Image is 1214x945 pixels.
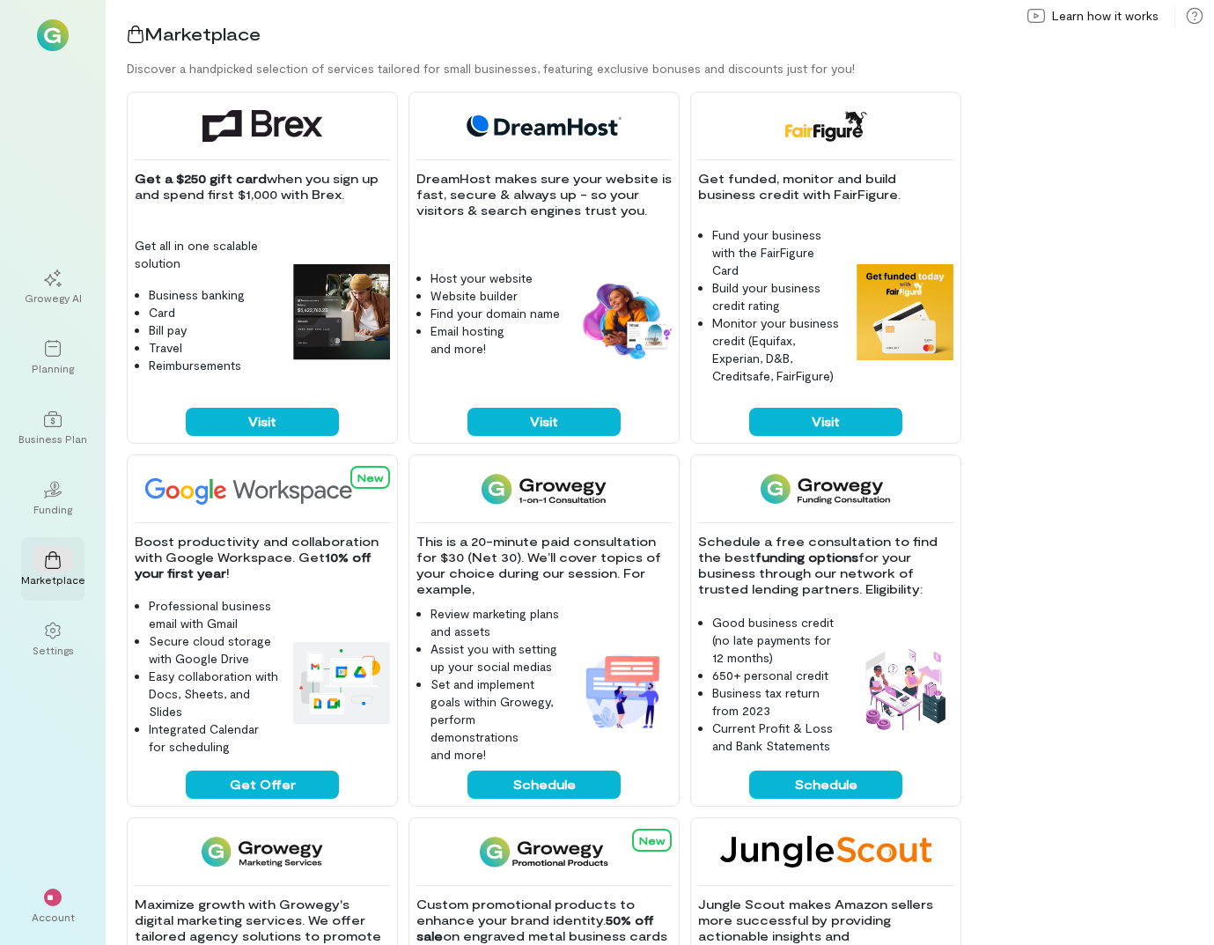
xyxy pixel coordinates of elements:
[21,572,85,587] div: Marketplace
[430,305,561,322] li: Find your domain name
[149,668,279,720] li: Easy collaboration with Docs, Sheets, and Slides
[467,408,621,436] button: Visit
[749,771,902,799] button: Schedule
[639,834,665,846] span: New
[712,684,842,720] li: Business tax return from 2023
[712,279,842,314] li: Build your business credit rating
[32,910,75,924] div: Account
[749,408,902,436] button: Visit
[149,597,279,632] li: Professional business email with Gmail
[430,640,561,676] li: Assist you with setting up your social medias
[149,286,279,304] li: Business banking
[293,642,390,723] img: Google Workspace feature
[135,171,390,203] p: when you sign up and spend first $1,000 with Brex.
[202,836,324,867] img: Growegy - Marketing Services
[144,23,261,44] span: Marketplace
[416,534,672,597] p: This is a 20-minute paid consultation for $30 (Net 30). We’ll cover topics of your choice during ...
[712,614,842,667] li: Good business credit (no late payments for 12 months)
[149,357,279,374] li: Reimbursements
[482,473,606,505] img: 1-on-1 Consultation
[416,171,672,218] p: DreamHost makes sure your website is fast, secure & always up - so your visitors & search engines...
[712,226,842,279] li: Fund your business with the FairFigure Card
[755,550,858,565] strong: funding options
[575,280,672,361] img: DreamHost feature
[430,605,561,640] li: Review marketing plans and assets
[149,321,279,339] li: Bill pay
[127,60,1214,78] div: Discover a handpicked selection of services tailored for small businesses, featuring exclusive bo...
[33,502,72,516] div: Funding
[480,836,609,867] img: Growegy Promo Products
[33,643,74,657] div: Settings
[712,314,842,385] li: Monitor your business credit (Equifax, Experian, D&B, Creditsafe, FairFigure)
[575,642,672,739] img: 1-on-1 Consultation feature
[857,642,953,739] img: Funding Consultation feature
[21,467,85,530] a: Funding
[135,473,394,505] img: Google Workspace
[784,110,867,142] img: FairFigure
[186,771,339,799] button: Get Offer
[186,408,339,436] button: Visit
[712,720,842,755] li: Current Profit & Loss and Bank Statements
[467,771,621,799] button: Schedule
[149,339,279,357] li: Travel
[1052,7,1159,25] span: Learn how it works
[135,237,279,272] p: Get all in one scalable solution
[21,608,85,671] a: Settings
[135,171,267,186] strong: Get a $250 gift card
[135,550,375,580] strong: 10% off your first year
[857,264,953,361] img: FairFigure feature
[430,676,561,764] li: Set and implement goals within Growegy, perform demonstrations and more!
[21,326,85,389] a: Planning
[21,255,85,319] a: Growegy AI
[25,291,82,305] div: Growegy AI
[698,534,953,597] p: Schedule a free consultation to find the best for your business through our network of trusted le...
[460,110,628,142] img: DreamHost
[712,667,842,684] li: 650+ personal credit
[202,110,322,142] img: Brex
[698,171,953,203] p: Get funded, monitor and build business credit with FairFigure.
[430,322,561,358] li: Email hosting and more!
[135,534,390,581] p: Boost productivity and collaboration with Google Workspace. Get !
[21,396,85,460] a: Business Plan
[357,471,383,484] span: New
[149,720,279,756] li: Integrated Calendar for scheduling
[720,836,931,867] img: Jungle Scout
[430,287,561,305] li: Website builder
[21,537,85,601] a: Marketplace
[761,473,890,505] img: Funding Consultation
[149,632,279,668] li: Secure cloud storage with Google Drive
[416,912,658,943] strong: 50% off sale
[293,264,390,361] img: Brex feature
[430,269,561,287] li: Host your website
[18,432,87,446] div: Business Plan
[32,361,74,375] div: Planning
[149,304,279,321] li: Card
